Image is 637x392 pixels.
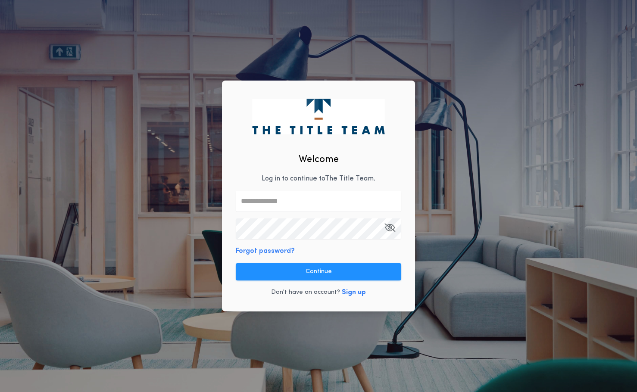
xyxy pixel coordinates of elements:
[252,99,384,134] img: logo
[271,288,340,297] p: Don't have an account?
[236,263,401,280] button: Continue
[299,152,339,167] h2: Welcome
[342,287,366,298] button: Sign up
[262,174,375,184] p: Log in to continue to The Title Team .
[236,246,295,256] button: Forgot password?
